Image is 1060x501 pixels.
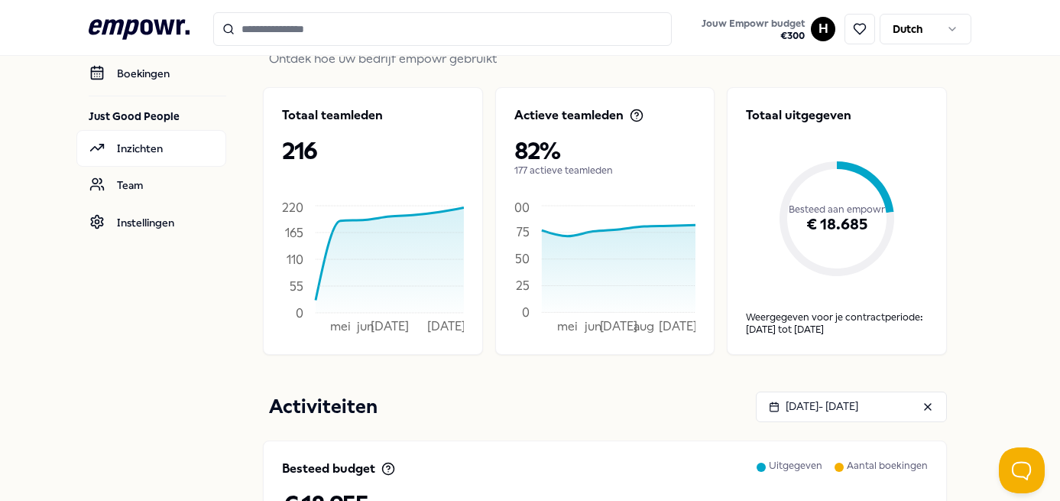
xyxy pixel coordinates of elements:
[756,392,947,422] button: [DATE]- [DATE]
[282,137,464,164] p: 216
[76,204,226,241] a: Instellingen
[811,17,835,41] button: H
[269,392,378,422] p: Activiteiten
[514,164,696,177] p: 177 actieve teamleden
[847,460,928,490] p: Aantal boekingen
[522,305,530,320] tspan: 0
[746,311,928,324] p: Weergegeven voor je contractperiode:
[746,106,928,125] p: Totaal uitgegeven
[769,398,858,415] div: [DATE] - [DATE]
[599,319,637,333] tspan: [DATE]
[76,55,226,92] a: Boekingen
[999,447,1045,493] iframe: Help Scout Beacon - Open
[287,252,303,266] tspan: 110
[695,13,811,45] a: Jouw Empowr budget€300
[426,319,465,333] tspan: [DATE]
[213,12,672,46] input: Search for products, categories or subcategories
[702,18,805,30] span: Jouw Empowr budget
[290,278,303,293] tspan: 55
[517,225,530,239] tspan: 75
[769,460,822,490] p: Uitgegeven
[282,106,383,125] p: Totaal teamleden
[285,225,303,239] tspan: 165
[702,30,805,42] span: € 300
[510,200,530,215] tspan: 100
[634,319,655,333] tspan: aug
[659,319,697,333] tspan: [DATE]
[89,109,226,124] p: Just Good People
[699,15,808,45] button: Jouw Empowr budget€300
[746,174,928,276] div: € 18.685
[557,319,578,333] tspan: mei
[329,319,350,333] tspan: mei
[282,200,303,215] tspan: 220
[746,324,928,336] div: [DATE] tot [DATE]
[296,305,303,320] tspan: 0
[355,319,373,333] tspan: jun
[282,460,375,478] p: Besteed budget
[269,49,948,69] p: Ontdek hoe uw bedrijf empowr gebruikt
[584,319,601,333] tspan: jun
[76,167,226,203] a: Team
[516,278,530,293] tspan: 25
[514,137,696,164] p: 82%
[371,319,409,333] tspan: [DATE]
[746,143,928,276] div: Besteed aan empowr
[514,106,624,125] p: Actieve teamleden
[76,130,226,167] a: Inzichten
[515,252,530,266] tspan: 50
